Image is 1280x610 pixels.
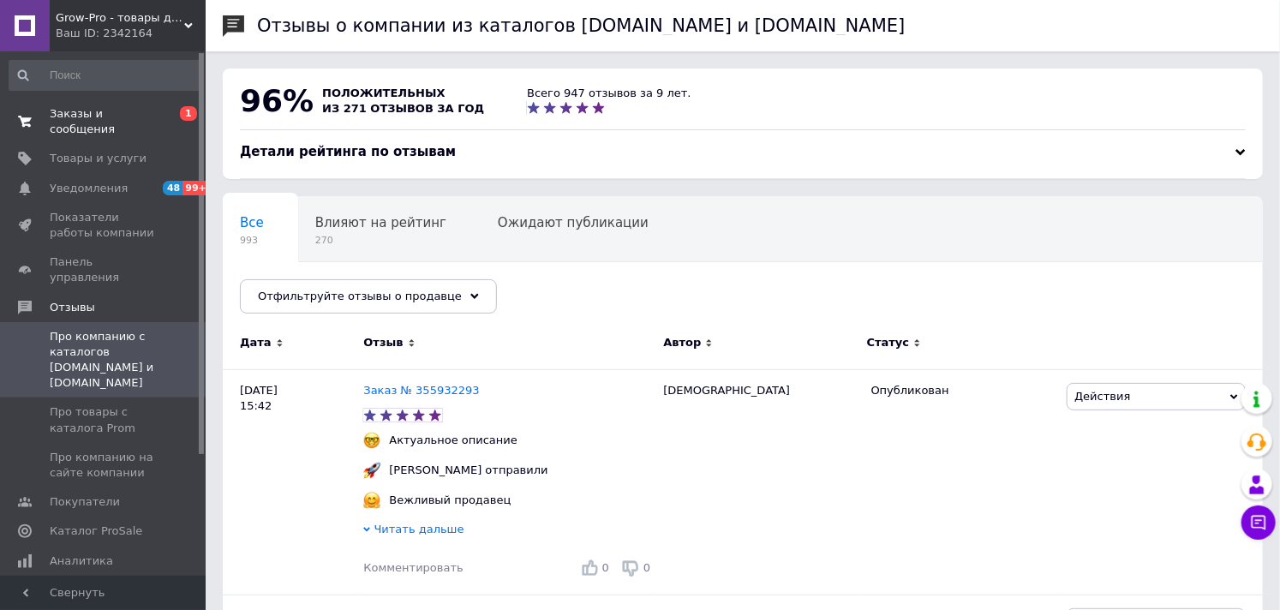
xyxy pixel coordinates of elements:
[315,215,446,230] span: Влияют на рейтинг
[363,561,463,574] span: Комментировать
[240,215,264,230] span: Все
[363,432,380,449] img: :nerd_face:
[50,523,142,539] span: Каталог ProSale
[50,151,147,166] span: Товары и услуги
[602,561,609,574] span: 0
[1241,505,1276,540] button: Чат с покупателем
[223,262,460,327] div: Опубликованы без комментария
[322,102,484,115] span: из 271 отзывов за год
[180,106,197,121] span: 1
[163,181,182,195] span: 48
[363,462,380,479] img: :rocket:
[50,254,159,285] span: Панель управления
[643,561,650,574] span: 0
[240,234,264,247] span: 993
[655,369,862,595] div: [DEMOGRAPHIC_DATA]
[363,492,380,509] img: :hugging_face:
[50,210,159,241] span: Показатели работы компании
[240,335,272,350] span: Дата
[498,215,649,230] span: Ожидают публикации
[871,383,1055,398] div: Опубликован
[50,404,159,435] span: Про товары с каталога Prom
[9,60,202,91] input: Поиск
[50,181,128,196] span: Уведомления
[363,560,463,576] div: Комментировать
[56,10,184,26] span: Grow-Pro - товары для растениеводства и гидропоники
[315,234,446,247] span: 270
[385,463,552,478] div: [PERSON_NAME] отправили
[322,87,445,99] span: положительных
[363,335,403,350] span: Отзыв
[258,290,462,302] span: Отфильтруйте отзывы о продавце
[240,280,426,296] span: Опубликованы без комме...
[240,83,314,118] span: 96%
[385,433,522,448] div: Актуальное описание
[223,369,363,595] div: [DATE] 15:42
[240,144,456,159] span: Детали рейтинга по отзывам
[240,143,1246,161] div: Детали рейтинга по отзывам
[50,494,120,510] span: Покупатели
[182,181,211,195] span: 99+
[867,335,910,350] span: Статус
[363,522,655,541] div: Читать дальше
[363,384,479,397] a: Заказ № 355932293
[50,450,159,481] span: Про компанию на сайте компании
[56,26,206,41] div: Ваш ID: 2342164
[50,329,159,392] span: Про компанию с каталогов [DOMAIN_NAME] и [DOMAIN_NAME]
[257,15,906,36] h1: Отзывы о компании из каталогов [DOMAIN_NAME] и [DOMAIN_NAME]
[50,553,113,569] span: Аналитика
[1074,390,1130,403] span: Действия
[385,493,515,508] div: Вежливый продавец
[374,523,464,535] span: Читать дальше
[50,106,159,137] span: Заказы и сообщения
[50,300,95,315] span: Отзывы
[527,86,691,101] div: Всего 947 отзывов за 9 лет.
[663,335,701,350] span: Автор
